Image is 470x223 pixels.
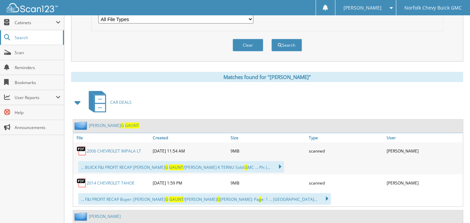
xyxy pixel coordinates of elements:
iframe: Chat Widget [436,190,470,223]
div: Matches found for "[PERSON_NAME]" [71,72,463,82]
div: ... BUICK F&l PROFIT RECAP [PERSON_NAME] /[PERSON_NAME] K TERNU Sold: MC ... Ph: (... [78,161,284,173]
a: Type [307,133,385,142]
span: AUNT [169,196,184,202]
span: Search [15,35,60,41]
div: 9MB [229,176,307,190]
button: Search [271,39,302,51]
span: Bookmarks [15,80,61,85]
div: 9MB [229,144,307,158]
a: [PERSON_NAME] [89,213,121,219]
a: User [385,133,463,142]
span: Help [15,110,61,115]
span: G [169,164,172,170]
span: G [165,196,168,202]
a: [PERSON_NAME]G GAUNT [89,123,139,128]
span: G [125,123,128,128]
span: AUNT [169,164,183,170]
img: folder2.png [74,212,89,221]
a: Created [151,133,229,142]
div: [DATE] 11:54 AM [151,144,229,158]
span: Norfolk Chevy Buick GMC [404,6,462,10]
img: PDF.png [77,178,87,188]
span: G [121,123,124,128]
span: CAR DEALS [110,99,132,105]
span: AUNT [125,123,139,128]
div: scanned [307,176,385,190]
img: scan123-logo-white.svg [7,3,58,12]
div: ... F&I PROFIT RECAP Buyer: [PERSON_NAME] /[PERSON_NAME] [PERSON_NAME]: Pa e: 1 ... [GEOGRAPHIC_D... [78,193,331,205]
span: Scan [15,50,61,55]
div: [PERSON_NAME] [385,176,463,190]
div: scanned [307,144,385,158]
span: Announcements [15,125,61,130]
a: Size [229,133,307,142]
a: 2006 CHEVROLET IMPALA LT [87,148,141,154]
span: G [169,196,172,202]
a: CAR DEALS [85,89,132,116]
img: PDF.png [77,146,87,156]
span: G [245,164,248,170]
span: G [165,164,168,170]
span: Reminders [15,65,61,70]
span: g [259,196,261,202]
span: Cabinets [15,20,56,26]
span: [PERSON_NAME] [343,6,382,10]
div: [PERSON_NAME] [385,144,463,158]
a: 2014 CHEVROLET TAHOE [87,180,135,186]
div: [DATE] 1:59 PM [151,176,229,190]
span: User Reports [15,95,56,100]
img: folder2.png [74,121,89,130]
button: Clear [233,39,263,51]
span: G [217,196,220,202]
a: File [73,133,151,142]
